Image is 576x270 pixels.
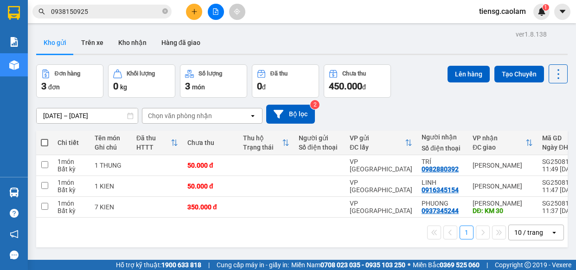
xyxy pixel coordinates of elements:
div: 10 / trang [514,228,543,237]
div: VP [GEOGRAPHIC_DATA] [350,200,412,214]
button: Lên hàng [448,66,490,82]
th: Toggle SortBy [345,131,417,155]
span: plus [191,8,198,15]
span: đ [362,83,366,91]
strong: 1900 633 818 [161,261,201,269]
button: plus [186,4,202,20]
div: ĐC lấy [350,144,405,151]
sup: 2 [310,100,320,109]
img: warehouse-icon [9,188,19,197]
div: PHUONG [422,200,463,207]
span: 450.000 [329,81,362,92]
div: 1 KIEN [95,182,127,190]
span: file-add [212,8,219,15]
svg: open [249,112,256,119]
div: 350.000 đ [187,203,234,211]
div: Số lượng [198,70,222,77]
button: Bộ lọc [266,105,315,124]
span: | [208,260,210,270]
button: Số lượng3món [180,64,247,98]
img: icon-new-feature [538,7,546,16]
div: Trạng thái [243,144,282,151]
div: Bất kỳ [58,207,85,214]
input: Tìm tên, số ĐT hoặc mã đơn [51,6,160,17]
span: Miền Nam [291,260,405,270]
div: VP gửi [350,134,405,142]
div: 0937345244 [422,207,459,214]
div: Đã thu [136,134,171,142]
div: Chưa thu [187,139,234,146]
div: 1 món [58,200,85,207]
th: Toggle SortBy [468,131,538,155]
div: Bất kỳ [58,165,85,173]
div: 1 THUNG [95,162,127,169]
span: close-circle [162,7,168,16]
span: caret-down [558,7,567,16]
span: 1 [544,4,547,11]
div: Khối lượng [127,70,155,77]
span: question-circle [10,209,19,218]
div: 7 KIEN [95,203,127,211]
div: 50.000 đ [187,182,234,190]
span: Miền Bắc [413,260,480,270]
div: Chọn văn phòng nhận [148,111,212,120]
span: aim [234,8,240,15]
span: 0 [257,81,262,92]
span: 3 [41,81,46,92]
img: logo-vxr [8,6,20,20]
span: Hỗ trợ kỹ thuật: [116,260,201,270]
strong: 0708 023 035 - 0935 103 250 [320,261,405,269]
div: 0916345154 [422,186,459,194]
button: Trên xe [74,31,111,54]
span: 0 [113,81,118,92]
span: ⚪️ [408,263,410,267]
div: Đơn hàng [55,70,80,77]
sup: 1 [543,4,549,11]
span: notification [10,230,19,239]
span: message [10,251,19,259]
div: 50.000 đ [187,162,234,169]
span: tiensg.caolam [472,6,533,17]
img: solution-icon [9,37,19,47]
th: Toggle SortBy [132,131,183,155]
button: Kho gửi [36,31,74,54]
button: caret-down [554,4,570,20]
button: aim [229,4,245,20]
span: | [486,260,488,270]
div: Chi tiết [58,139,85,146]
div: VP [GEOGRAPHIC_DATA] [350,158,412,173]
div: Người nhận [422,133,463,141]
div: 0982880392 [422,165,459,173]
button: Đã thu0đ [252,64,319,98]
div: LINH [422,179,463,186]
button: Đơn hàng3đơn [36,64,103,98]
div: Tên món [95,134,127,142]
th: Toggle SortBy [238,131,294,155]
div: 1 món [58,179,85,186]
span: đơn [48,83,60,91]
div: [PERSON_NAME] [473,182,533,190]
span: kg [120,83,127,91]
svg: open [550,229,558,236]
span: món [192,83,205,91]
div: [PERSON_NAME] [473,200,533,207]
div: Thu hộ [243,134,282,142]
span: close-circle [162,8,168,14]
strong: 0369 525 060 [440,261,480,269]
span: copyright [525,262,531,268]
div: Bất kỳ [58,186,85,194]
div: [PERSON_NAME] [473,162,533,169]
span: 3 [185,81,190,92]
span: Cung cấp máy in - giấy in: [217,260,289,270]
div: TRÍ [422,158,463,165]
div: 1 món [58,158,85,165]
span: search [38,8,45,15]
button: 1 [460,226,474,239]
div: HTTT [136,144,171,151]
div: DĐ: KM 30 [473,207,533,214]
button: Tạo Chuyến [494,66,544,82]
div: ver 1.8.138 [516,29,547,39]
div: Đã thu [270,70,288,77]
input: Select a date range. [37,108,138,123]
div: ĐC giao [473,144,525,151]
